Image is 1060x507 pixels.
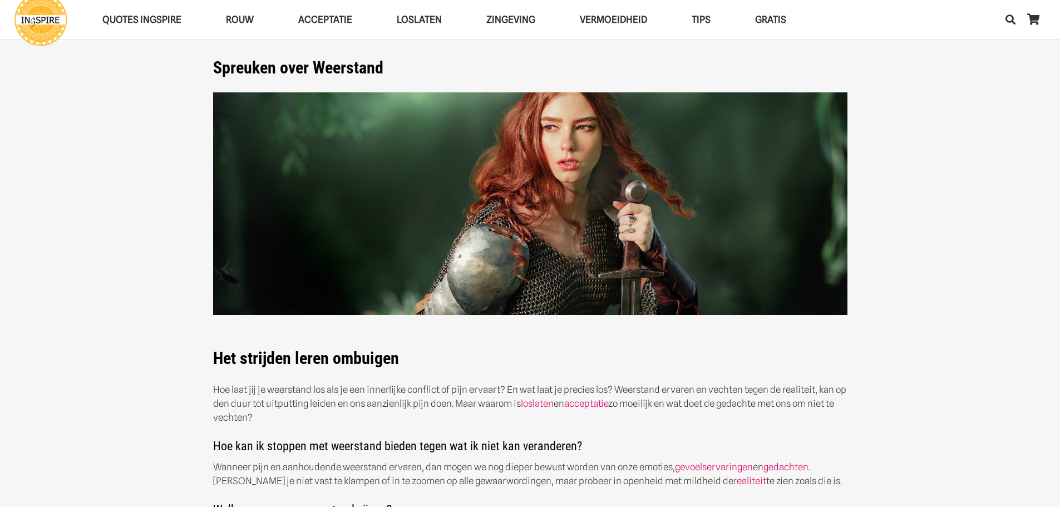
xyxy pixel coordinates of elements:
a: VERMOEIDHEIDVERMOEIDHEID Menu [558,6,669,34]
span: Acceptatie [298,14,352,25]
span: Loslaten [397,14,442,25]
a: ROUWROUW Menu [204,6,276,34]
img: Welke vormen van weerstand zijn er en wat laat je precies los? Deze quotes van ingspire over Weer... [213,92,847,316]
span: QUOTES INGSPIRE [102,14,181,25]
a: acceptatie [564,398,608,409]
span: GRATIS [755,14,786,25]
span: TIPS [692,14,711,25]
a: TIPSTIPS Menu [669,6,733,34]
a: GRATISGRATIS Menu [733,6,808,34]
span: Zingeving [486,14,535,25]
span: ROUW [226,14,254,25]
a: gevoelservaringen [675,461,753,472]
p: Hoe laat jij je weerstand los als je een innerlijke conflict of pijn ervaart? En wat laat je prec... [213,383,847,425]
a: realiteit [733,475,766,486]
h3: Hoe kan ik stoppen met weerstand bieden tegen wat ik niet kan veranderen? [213,439,847,460]
a: loslaten [521,398,554,409]
a: gedachten [763,461,808,472]
a: ZingevingZingeving Menu [464,6,558,34]
h1: Spreuken over Weerstand [213,58,847,78]
a: QUOTES INGSPIREQUOTES INGSPIRE Menu [80,6,204,34]
a: Zoeken [999,6,1022,33]
h1: Het strijden leren ombuigen [213,92,847,369]
a: AcceptatieAcceptatie Menu [276,6,374,34]
span: VERMOEIDHEID [580,14,647,25]
a: LoslatenLoslaten Menu [374,6,464,34]
p: Wanneer pijn en aanhoudende weerstand ervaren, dan mogen we nog dieper bewust worden van onze emo... [213,460,847,488]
